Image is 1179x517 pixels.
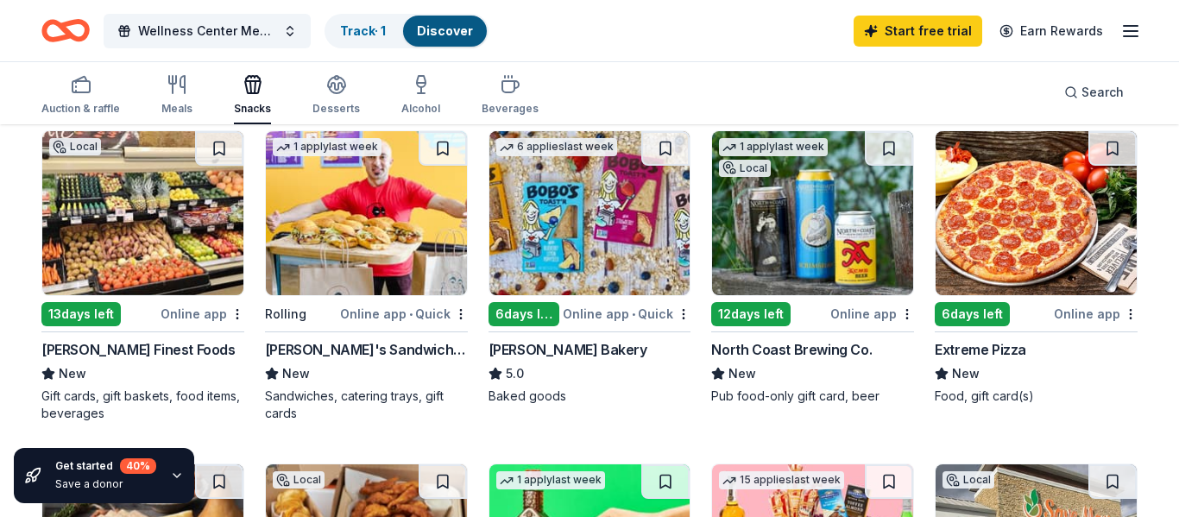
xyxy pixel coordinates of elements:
div: 6 applies last week [496,138,617,156]
button: Beverages [482,67,539,124]
a: Start free trial [854,16,982,47]
div: Gift cards, gift baskets, food items, beverages [41,388,244,422]
span: New [952,363,980,384]
div: Snacks [234,102,271,116]
div: 13 days left [41,302,121,326]
span: • [632,307,635,321]
div: 1 apply last week [719,138,828,156]
div: Online app [161,303,244,325]
img: Image for North Coast Brewing Co. [712,131,913,295]
div: Online app Quick [563,303,690,325]
div: Local [719,160,771,177]
div: Extreme Pizza [935,339,1026,360]
div: Online app [1054,303,1138,325]
div: Beverages [482,102,539,116]
div: Auction & raffle [41,102,120,116]
div: 1 apply last week [496,471,605,489]
div: 40 % [120,458,156,474]
a: Image for Jensen’s Finest FoodsLocal13days leftOnline app[PERSON_NAME] Finest FoodsNewGift cards,... [41,130,244,422]
div: 12 days left [711,302,791,326]
div: [PERSON_NAME]'s Sandwiches [265,339,468,360]
div: Sandwiches, catering trays, gift cards [265,388,468,422]
a: Track· 1 [340,23,386,38]
div: Rolling [265,304,306,325]
img: Image for Jensen’s Finest Foods [42,131,243,295]
div: [PERSON_NAME] Bakery [489,339,647,360]
button: Track· 1Discover [325,14,489,48]
a: Image for North Coast Brewing Co.1 applylast weekLocal12days leftOnline appNorth Coast Brewing Co... [711,130,914,405]
div: Local [943,471,994,489]
a: Home [41,10,90,51]
div: North Coast Brewing Co. [711,339,872,360]
div: 1 apply last week [273,138,381,156]
img: Image for Bobo's Bakery [489,131,690,295]
div: 6 days left [489,302,560,326]
span: 5.0 [506,363,524,384]
a: Image for Ike's Sandwiches1 applylast weekRollingOnline app•Quick[PERSON_NAME]'s SandwichesNewSan... [265,130,468,422]
a: Earn Rewards [989,16,1113,47]
button: Desserts [312,67,360,124]
span: Search [1081,82,1124,103]
div: Online app [830,303,914,325]
img: Image for Extreme Pizza [936,131,1137,295]
div: Local [49,138,101,155]
span: Wellness Center Mental Health Support [138,21,276,41]
a: Image for Extreme Pizza6days leftOnline appExtreme PizzaNewFood, gift card(s) [935,130,1138,405]
div: Food, gift card(s) [935,388,1138,405]
img: Image for Ike's Sandwiches [266,131,467,295]
a: Image for Bobo's Bakery6 applieslast week6days leftOnline app•Quick[PERSON_NAME] Bakery5.0Baked g... [489,130,691,405]
a: Discover [417,23,473,38]
button: Auction & raffle [41,67,120,124]
span: New [728,363,756,384]
div: [PERSON_NAME] Finest Foods [41,339,236,360]
span: • [409,307,413,321]
div: Meals [161,102,192,116]
div: Save a donor [55,477,156,491]
div: 6 days left [935,302,1010,326]
span: New [59,363,86,384]
div: Baked goods [489,388,691,405]
button: Wellness Center Mental Health Support [104,14,311,48]
div: Get started [55,458,156,474]
div: Pub food-only gift card, beer [711,388,914,405]
button: Search [1050,75,1138,110]
button: Alcohol [401,67,440,124]
div: Local [273,471,325,489]
div: Desserts [312,102,360,116]
button: Meals [161,67,192,124]
div: 15 applies last week [719,471,844,489]
span: New [282,363,310,384]
div: Online app Quick [340,303,468,325]
div: Alcohol [401,102,440,116]
button: Snacks [234,67,271,124]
